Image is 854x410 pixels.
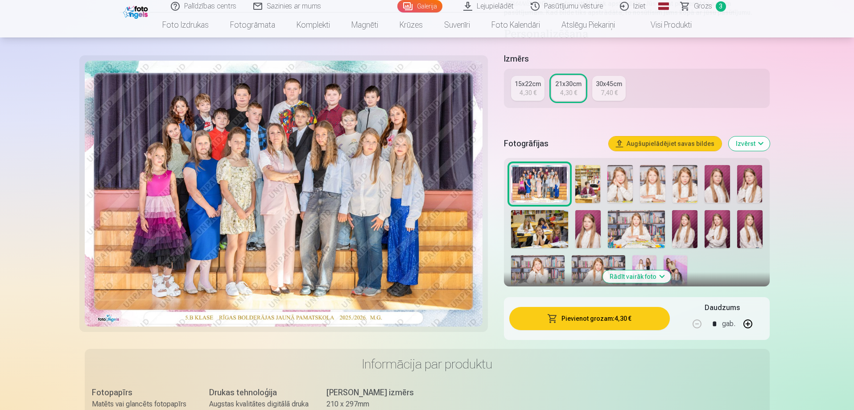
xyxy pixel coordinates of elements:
div: 21x30cm [555,79,582,88]
div: Drukas tehnoloģija [209,386,309,399]
button: Izvērst [729,137,770,151]
button: Pievienot grozam:4,30 € [509,307,669,330]
h5: Izmērs [504,53,769,65]
div: 210 x 297mm [326,399,426,410]
div: 15x22cm [515,79,541,88]
a: Magnēti [341,12,389,37]
button: Rādīt vairāk foto [602,270,671,283]
a: Atslēgu piekariņi [551,12,626,37]
div: Augstas kvalitātes digitālā druka [209,399,309,410]
h5: Fotogrāfijas [504,137,601,150]
div: [PERSON_NAME] izmērs [326,386,426,399]
h3: Informācija par produktu [92,356,763,372]
a: Fotogrāmata [219,12,286,37]
button: Augšupielādējiet savas bildes [609,137,722,151]
div: 30x45cm [596,79,622,88]
div: 7,40 € [601,88,618,97]
a: 21x30cm4,30 € [552,76,585,101]
span: 3 [716,1,726,12]
a: Visi produkti [626,12,702,37]
a: Foto izdrukas [152,12,219,37]
a: Suvenīri [433,12,481,37]
a: 15x22cm4,30 € [511,76,545,101]
div: Fotopapīrs [92,386,191,399]
div: gab. [722,313,735,335]
div: 4,30 € [520,88,536,97]
a: Foto kalendāri [481,12,551,37]
h5: Daudzums [705,302,740,313]
a: 30x45cm7,40 € [592,76,626,101]
div: Matēts vai glancēts fotopapīrs [92,399,191,410]
span: Grozs [694,1,712,12]
a: Komplekti [286,12,341,37]
img: /fa1 [123,4,150,19]
a: Krūzes [389,12,433,37]
div: 4,30 € [560,88,577,97]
